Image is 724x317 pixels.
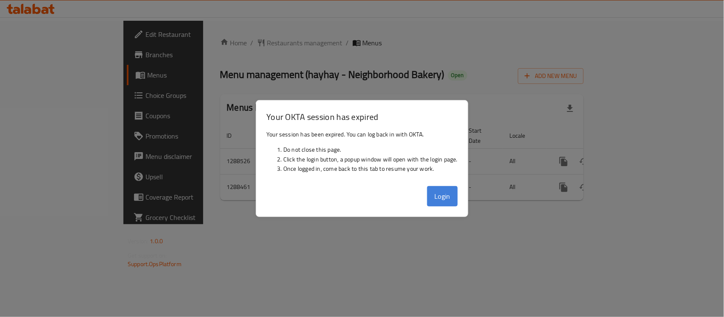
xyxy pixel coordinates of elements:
li: Do not close this page. [283,145,458,154]
div: Your session has been expired. You can log back in with OKTA. [256,126,468,183]
h3: Your OKTA session has expired [266,111,458,123]
li: Click the login button, a popup window will open with the login page. [283,155,458,164]
button: Login [427,186,458,206]
li: Once logged in, come back to this tab to resume your work. [283,164,458,173]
